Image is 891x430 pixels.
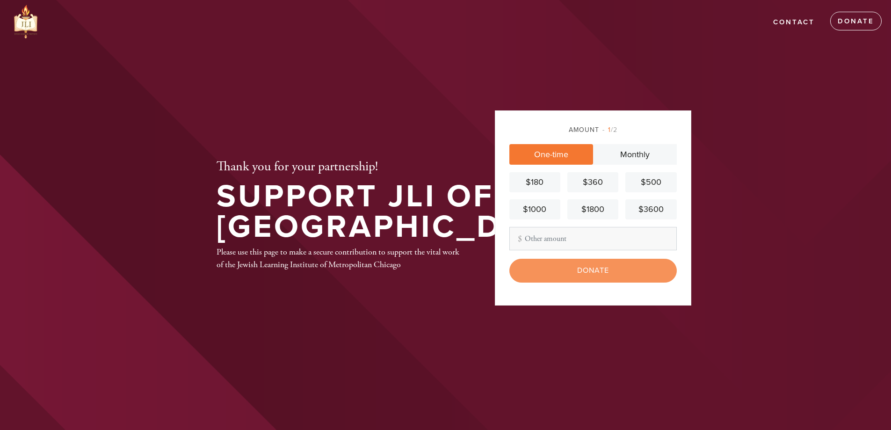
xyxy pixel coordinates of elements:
[629,203,673,216] div: $3600
[509,125,677,135] div: Amount
[593,144,677,165] a: Monthly
[625,199,676,219] a: $3600
[567,172,618,192] a: $360
[217,159,578,175] h2: Thank you for your partnership!
[509,172,560,192] a: $180
[625,172,676,192] a: $500
[509,199,560,219] a: $1000
[513,176,557,189] div: $180
[509,144,593,165] a: One-time
[567,199,618,219] a: $1800
[217,182,578,242] h1: Support JLI of [GEOGRAPHIC_DATA]
[830,12,882,30] a: Donate
[217,246,464,271] div: Please use this page to make a secure contribution to support the vital work of the Jewish Learni...
[629,176,673,189] div: $500
[602,126,617,134] span: /2
[608,126,611,134] span: 1
[766,14,822,31] a: Contact
[571,176,615,189] div: $360
[571,203,615,216] div: $1800
[513,203,557,216] div: $1000
[509,227,677,250] input: Other amount
[14,5,37,38] img: JLI%20Logo%20HIGH%20RES.png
